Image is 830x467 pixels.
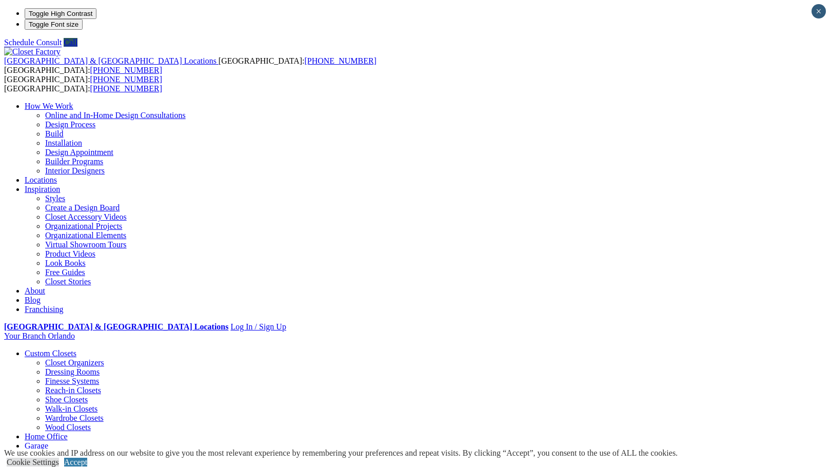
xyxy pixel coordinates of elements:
a: Builder Programs [45,157,103,166]
a: Closet Stories [45,277,91,286]
a: [PHONE_NUMBER] [90,84,162,93]
span: Your Branch [4,332,46,340]
a: Inspiration [25,185,60,193]
a: Call [64,38,77,47]
a: How We Work [25,102,73,110]
a: Your Branch Orlando [4,332,75,340]
a: Schedule Consult [4,38,62,47]
a: Create a Design Board [45,203,120,212]
a: [GEOGRAPHIC_DATA] & [GEOGRAPHIC_DATA] Locations [4,56,219,65]
a: Garage [25,441,48,450]
a: [PHONE_NUMBER] [304,56,376,65]
span: Toggle High Contrast [29,10,92,17]
a: Virtual Showroom Tours [45,240,127,249]
a: Shoe Closets [45,395,88,404]
a: Organizational Elements [45,231,126,240]
a: Closet Accessory Videos [45,212,127,221]
a: Log In / Sign Up [230,322,286,331]
span: Orlando [48,332,74,340]
a: Wood Closets [45,423,91,432]
a: Home Office [25,432,68,441]
span: Toggle Font size [29,21,78,28]
a: Interior Designers [45,166,105,175]
a: Look Books [45,259,86,267]
a: Accept [64,458,87,466]
a: Design Process [45,120,95,129]
a: Custom Closets [25,349,76,358]
a: [GEOGRAPHIC_DATA] & [GEOGRAPHIC_DATA] Locations [4,322,228,331]
a: Styles [45,194,65,203]
a: Build [45,129,64,138]
div: We use cookies and IP address on our website to give you the most relevant experience by remember... [4,449,678,458]
a: Product Videos [45,249,95,258]
button: Toggle Font size [25,19,83,30]
span: [GEOGRAPHIC_DATA]: [GEOGRAPHIC_DATA]: [4,75,162,93]
a: Free Guides [45,268,85,277]
a: Finesse Systems [45,377,99,385]
a: Reach-in Closets [45,386,101,395]
span: [GEOGRAPHIC_DATA] & [GEOGRAPHIC_DATA] Locations [4,56,216,65]
a: Online and In-Home Design Consultations [45,111,186,120]
a: [PHONE_NUMBER] [90,75,162,84]
a: Dressing Rooms [45,367,100,376]
a: Organizational Projects [45,222,122,230]
button: Toggle High Contrast [25,8,96,19]
img: Closet Factory [4,47,61,56]
a: Walk-in Closets [45,404,97,413]
a: Installation [45,139,82,147]
a: About [25,286,45,295]
a: Cookie Settings [7,458,59,466]
a: Wardrobe Closets [45,414,104,422]
a: [PHONE_NUMBER] [90,66,162,74]
a: Franchising [25,305,64,314]
button: Close [812,4,826,18]
a: Blog [25,296,41,304]
a: Closet Organizers [45,358,104,367]
span: [GEOGRAPHIC_DATA]: [GEOGRAPHIC_DATA]: [4,56,377,74]
a: Locations [25,176,57,184]
a: Design Appointment [45,148,113,157]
